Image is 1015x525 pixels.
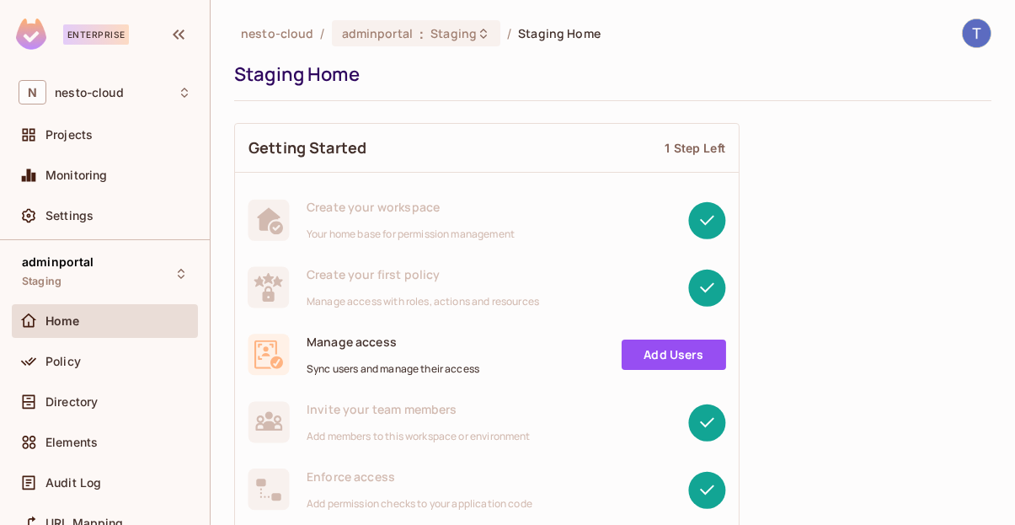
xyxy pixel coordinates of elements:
[19,80,46,104] span: N
[248,137,366,158] span: Getting Started
[307,430,531,443] span: Add members to this workspace or environment
[307,497,532,511] span: Add permission checks to your application code
[45,355,81,368] span: Policy
[63,24,129,45] div: Enterprise
[307,362,479,376] span: Sync users and manage their access
[430,25,477,41] span: Staging
[665,140,725,156] div: 1 Step Left
[22,275,61,288] span: Staging
[518,25,601,41] span: Staging Home
[307,334,479,350] span: Manage access
[45,169,108,182] span: Monitoring
[22,255,94,269] span: adminportal
[45,436,98,449] span: Elements
[45,314,80,328] span: Home
[507,25,511,41] li: /
[320,25,324,41] li: /
[55,86,124,99] span: Workspace: nesto-cloud
[45,128,93,142] span: Projects
[342,25,413,41] span: adminportal
[45,209,93,222] span: Settings
[241,25,313,41] span: the active workspace
[45,395,98,409] span: Directory
[307,266,539,282] span: Create your first policy
[622,340,726,370] a: Add Users
[45,476,101,490] span: Audit Log
[307,469,532,485] span: Enforce access
[234,62,983,87] div: Staging Home
[307,401,531,417] span: Invite your team members
[963,19,991,47] img: Terry John Westsol
[16,19,46,50] img: SReyMgAAAABJRU5ErkJggg==
[307,295,539,308] span: Manage access with roles, actions and resources
[307,199,515,215] span: Create your workspace
[307,228,515,241] span: Your home base for permission management
[419,27,425,40] span: :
